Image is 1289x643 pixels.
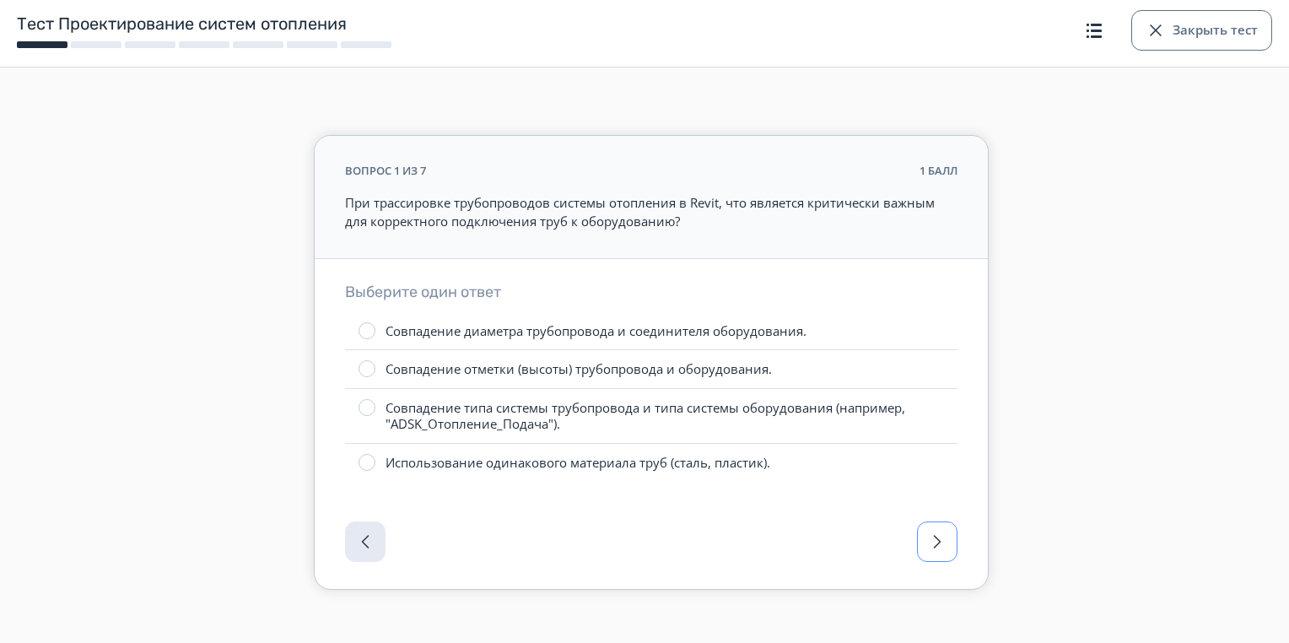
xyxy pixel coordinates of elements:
[345,163,426,180] div: вопрос 1 из 7
[345,193,957,231] p: При трассировке трубопроводов системы отопления в Revit, что является критически важным для корре...
[1131,10,1272,51] button: Закрыть тест
[386,360,772,378] div: Совпадение отметки (высоты) трубопровода и оборудования.
[920,163,957,180] div: 1 балл
[386,454,770,472] div: Использование одинакового материала труб (сталь, пластик).
[345,283,957,302] h3: Выберите один ответ
[386,322,806,340] div: Совпадение диаметра трубопровода и соединителя оборудования.
[386,399,944,433] div: Совпадение типа системы трубопровода и типа системы оборудования (например, "ADSK_Отопление_Подач...
[17,13,1019,35] h1: Тест Проектирование систем отопления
